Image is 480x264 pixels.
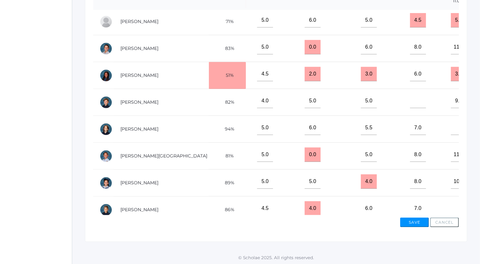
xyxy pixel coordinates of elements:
a: [PERSON_NAME] [120,126,158,132]
div: Asher Pedersen [100,96,112,109]
td: 89% [209,170,246,196]
a: [PERSON_NAME] [120,45,158,51]
a: [PERSON_NAME] [120,180,158,186]
p: © Scholae 2025. All rights reserved. [72,254,480,261]
div: Preston Veenendaal [100,150,112,163]
a: [PERSON_NAME] [120,99,158,105]
a: [PERSON_NAME] [120,72,158,78]
td: 71% [209,8,246,35]
a: [PERSON_NAME][GEOGRAPHIC_DATA] [120,153,207,159]
td: 94% [209,116,246,143]
div: Eli Henry [100,15,112,28]
button: Cancel [430,218,459,227]
div: Nathaniel Torok [100,123,112,136]
a: [PERSON_NAME] [120,207,158,212]
div: Levi Herrera [100,42,112,55]
td: 86% [209,196,246,223]
div: Brayden Zacharia [100,204,112,216]
td: 82% [209,89,246,116]
div: Norah Hosking [100,69,112,82]
a: [PERSON_NAME] [120,19,158,24]
td: 83% [209,35,246,62]
td: 51% [209,62,246,89]
td: 81% [209,143,246,170]
div: Annabelle Yepiskoposyan [100,177,112,189]
button: Save [400,218,429,227]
